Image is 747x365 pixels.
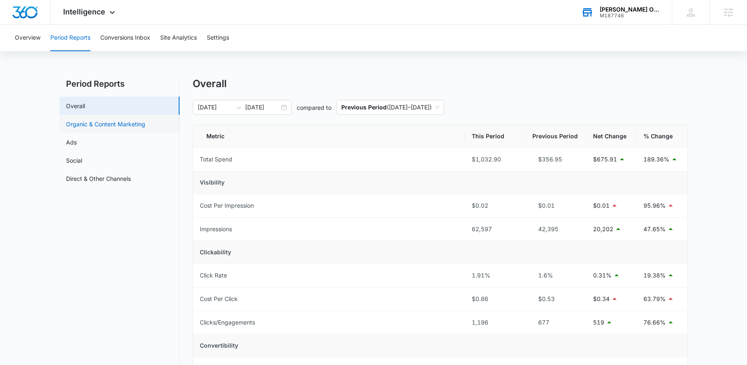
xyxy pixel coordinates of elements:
p: 63.79% [643,294,666,303]
div: $1,032.90 [472,155,519,164]
p: Previous Period [341,104,387,111]
td: Clickability [193,241,688,264]
div: Click Rate [200,271,227,280]
td: Visibility [193,171,688,194]
th: Net Change [586,125,637,148]
p: $0.34 [593,294,610,303]
p: 189.36% [643,155,669,164]
div: 677 [532,318,580,327]
p: 0.31% [593,271,612,280]
button: Site Analytics [160,25,197,51]
input: End date [245,103,279,112]
a: Social [66,156,82,165]
div: $0.86 [472,294,519,303]
p: 519 [593,318,604,327]
div: Cost Per Click [200,294,238,303]
div: Impressions [200,225,232,234]
div: 1.6% [532,271,580,280]
button: Conversions Inbox [100,25,150,51]
th: This Period [465,125,526,148]
input: Start date [198,103,232,112]
button: Overview [15,25,40,51]
p: compared to [297,103,331,112]
div: Cost Per Impression [200,201,254,210]
h1: Overall [193,78,227,90]
div: Clicks/Engagements [200,318,255,327]
div: account name [600,6,660,13]
p: 20,202 [593,225,613,234]
span: ( [DATE] – [DATE] ) [341,100,439,114]
div: 1,196 [472,318,519,327]
p: 47.65% [643,225,666,234]
h2: Period Reports [59,78,180,90]
p: 95.96% [643,201,666,210]
div: $0.53 [532,294,580,303]
th: Previous Period [526,125,586,148]
p: 19.38% [643,271,666,280]
td: Convertibility [193,334,688,357]
a: Ads [66,138,77,147]
p: 76.66% [643,318,666,327]
a: Organic & Content Marketing [66,120,145,128]
div: 62,597 [472,225,519,234]
div: $0.02 [472,201,519,210]
div: $0.01 [532,201,580,210]
a: Direct & Other Channels [66,174,131,183]
div: 42,395 [532,225,580,234]
p: $0.01 [593,201,610,210]
span: to [235,104,242,111]
div: $356.95 [532,155,580,164]
div: 1.91% [472,271,519,280]
a: Overall [66,102,85,110]
p: $675.91 [593,155,617,164]
div: Total Spend [200,155,232,164]
span: Intelligence [63,7,105,16]
span: swap-right [235,104,242,111]
th: % Change [637,125,688,148]
th: Metric [193,125,465,148]
button: Period Reports [50,25,90,51]
div: account id [600,13,660,19]
button: Settings [207,25,229,51]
